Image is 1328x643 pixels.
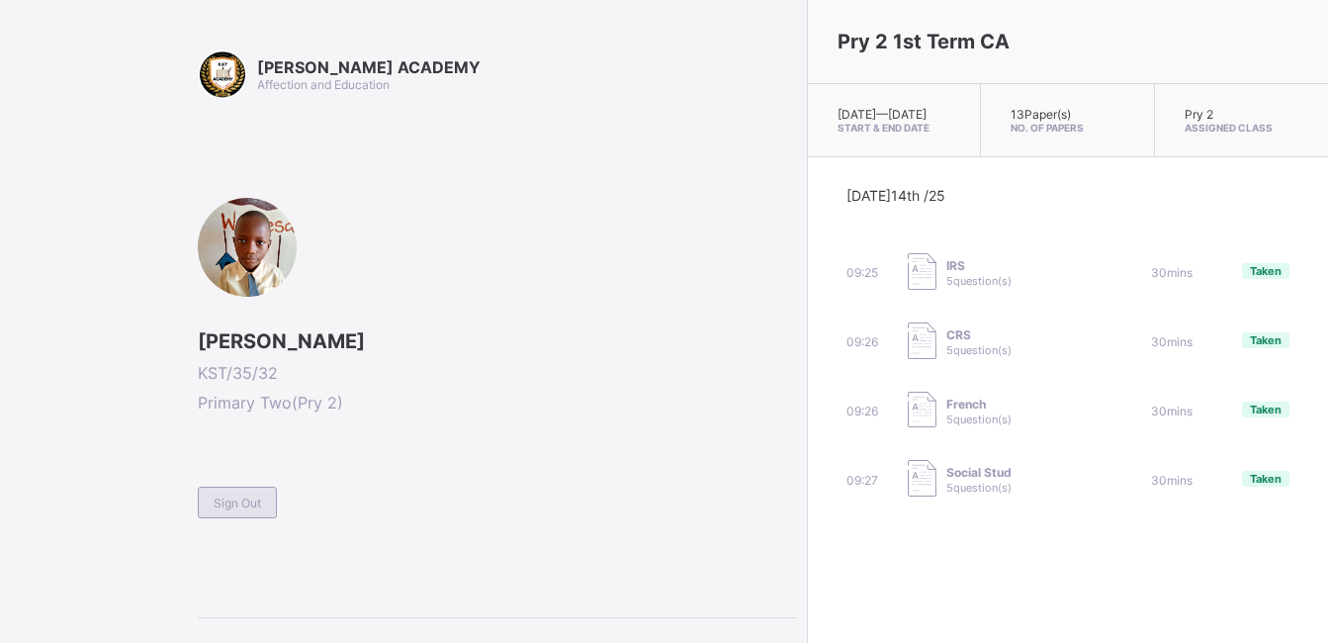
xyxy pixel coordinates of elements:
[838,122,950,134] span: Start & End Date
[838,107,927,122] span: [DATE] — [DATE]
[1151,265,1193,280] span: 30 mins
[1250,333,1282,347] span: Taken
[846,187,945,204] span: [DATE] 14th /25
[908,322,936,359] img: take_paper.cd97e1aca70de81545fe8e300f84619e.svg
[908,392,936,428] img: take_paper.cd97e1aca70de81545fe8e300f84619e.svg
[1185,122,1298,134] span: Assigned Class
[946,274,1012,288] span: 5 question(s)
[1011,122,1123,134] span: No. of Papers
[198,363,797,383] span: KST/35/32
[1011,107,1071,122] span: 13 Paper(s)
[1185,107,1213,122] span: Pry 2
[946,465,1012,480] span: Social Stud
[946,413,1012,426] span: 5 question(s)
[1151,404,1193,418] span: 30 mins
[1250,264,1282,278] span: Taken
[1250,472,1282,486] span: Taken
[198,393,797,413] span: Primary Two ( Pry 2 )
[946,343,1012,357] span: 5 question(s)
[1151,334,1193,349] span: 30 mins
[1151,473,1193,488] span: 30 mins
[946,397,1012,412] span: French
[257,77,390,92] span: Affection and Education
[846,473,878,488] span: 09:27
[946,258,1012,273] span: IRS
[214,496,261,510] span: Sign Out
[838,30,1010,53] span: Pry 2 1st Term CA
[946,481,1012,495] span: 5 question(s)
[908,460,936,497] img: take_paper.cd97e1aca70de81545fe8e300f84619e.svg
[846,404,878,418] span: 09:26
[198,329,797,353] span: [PERSON_NAME]
[257,57,481,77] span: [PERSON_NAME] ACADEMY
[846,265,878,280] span: 09:25
[908,253,936,290] img: take_paper.cd97e1aca70de81545fe8e300f84619e.svg
[846,334,878,349] span: 09:26
[946,327,1012,342] span: CRS
[1250,403,1282,416] span: Taken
